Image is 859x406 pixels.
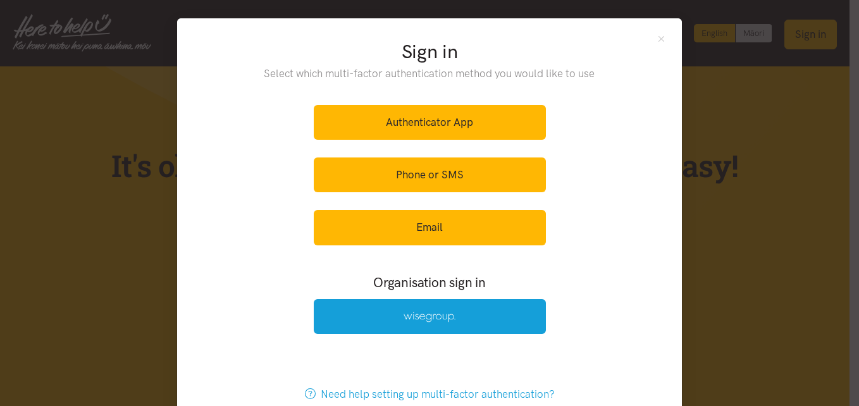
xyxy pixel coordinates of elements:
a: Email [314,210,546,245]
img: Wise Group [404,312,455,323]
p: Select which multi-factor authentication method you would like to use [238,65,621,82]
h2: Sign in [238,39,621,65]
a: Authenticator App [314,105,546,140]
h3: Organisation sign in [279,273,580,292]
a: Phone or SMS [314,157,546,192]
button: Close [656,34,667,44]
